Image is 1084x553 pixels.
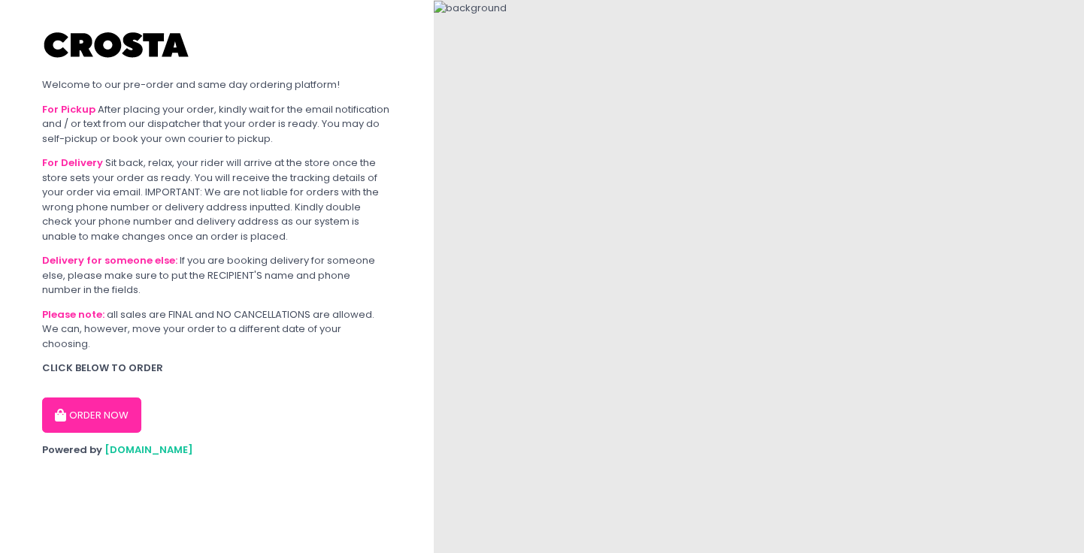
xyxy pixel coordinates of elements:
div: all sales are FINAL and NO CANCELLATIONS are allowed. We can, however, move your order to a diffe... [42,307,392,352]
b: Please note: [42,307,104,322]
div: After placing your order, kindly wait for the email notification and / or text from our dispatche... [42,102,392,147]
b: For Pickup [42,102,95,116]
div: Powered by [42,443,392,458]
img: Crosta Pizzeria [42,23,192,68]
img: background [434,1,507,16]
div: CLICK BELOW TO ORDER [42,361,392,376]
a: [DOMAIN_NAME] [104,443,193,457]
div: Sit back, relax, your rider will arrive at the store once the store sets your order as ready. You... [42,156,392,243]
div: If you are booking delivery for someone else, please make sure to put the RECIPIENT'S name and ph... [42,253,392,298]
button: ORDER NOW [42,397,141,434]
b: Delivery for someone else: [42,253,177,267]
b: For Delivery [42,156,103,170]
div: Welcome to our pre-order and same day ordering platform! [42,77,392,92]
